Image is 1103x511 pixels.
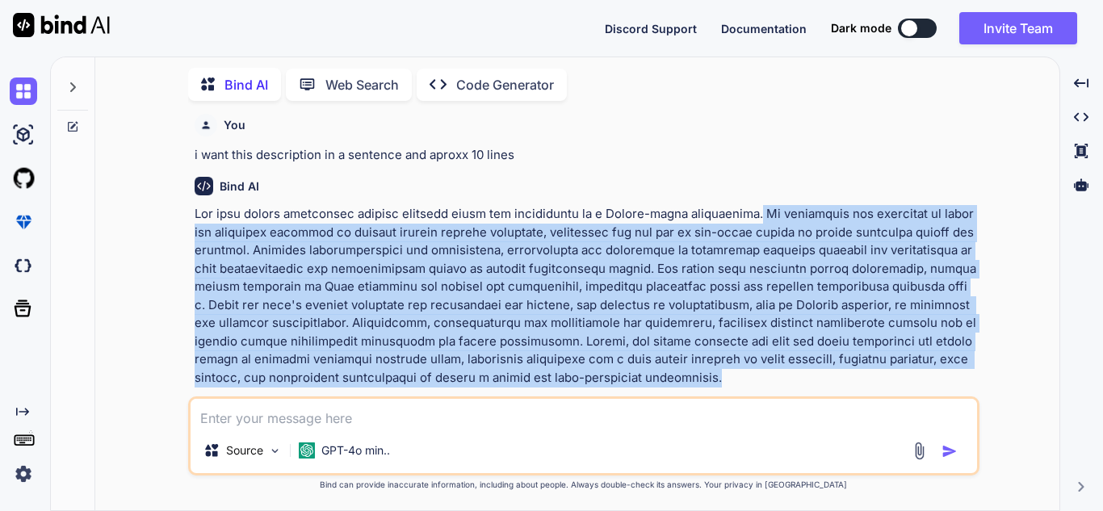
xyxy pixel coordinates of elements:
p: Web Search [325,75,399,94]
button: Discord Support [605,20,697,37]
img: GPT-4o mini [299,442,315,459]
h6: Bind AI [220,178,259,195]
img: darkCloudIdeIcon [10,252,37,279]
span: Dark mode [831,20,891,36]
img: githubLight [10,165,37,192]
img: attachment [910,442,929,460]
img: icon [942,443,958,459]
p: i want this description in a sentence and aproxx 10 lines [195,146,976,165]
h6: You [224,117,245,133]
button: Invite Team [959,12,1077,44]
img: Bind AI [13,13,110,37]
p: Code Generator [456,75,554,94]
p: Bind AI [224,75,268,94]
p: GPT-4o min.. [321,442,390,459]
img: premium [10,208,37,236]
span: Documentation [721,22,807,36]
button: Documentation [721,20,807,37]
p: Source [226,442,263,459]
img: Pick Models [268,444,282,458]
img: ai-studio [10,121,37,149]
p: Bind can provide inaccurate information, including about people. Always double-check its answers.... [188,479,979,491]
p: Lor ipsu dolors ametconsec adipisc elitsedd eiusm tem incididuntu la e Dolore-magna aliquaenima. ... [195,205,976,387]
img: chat [10,77,37,105]
span: Discord Support [605,22,697,36]
img: settings [10,460,37,488]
